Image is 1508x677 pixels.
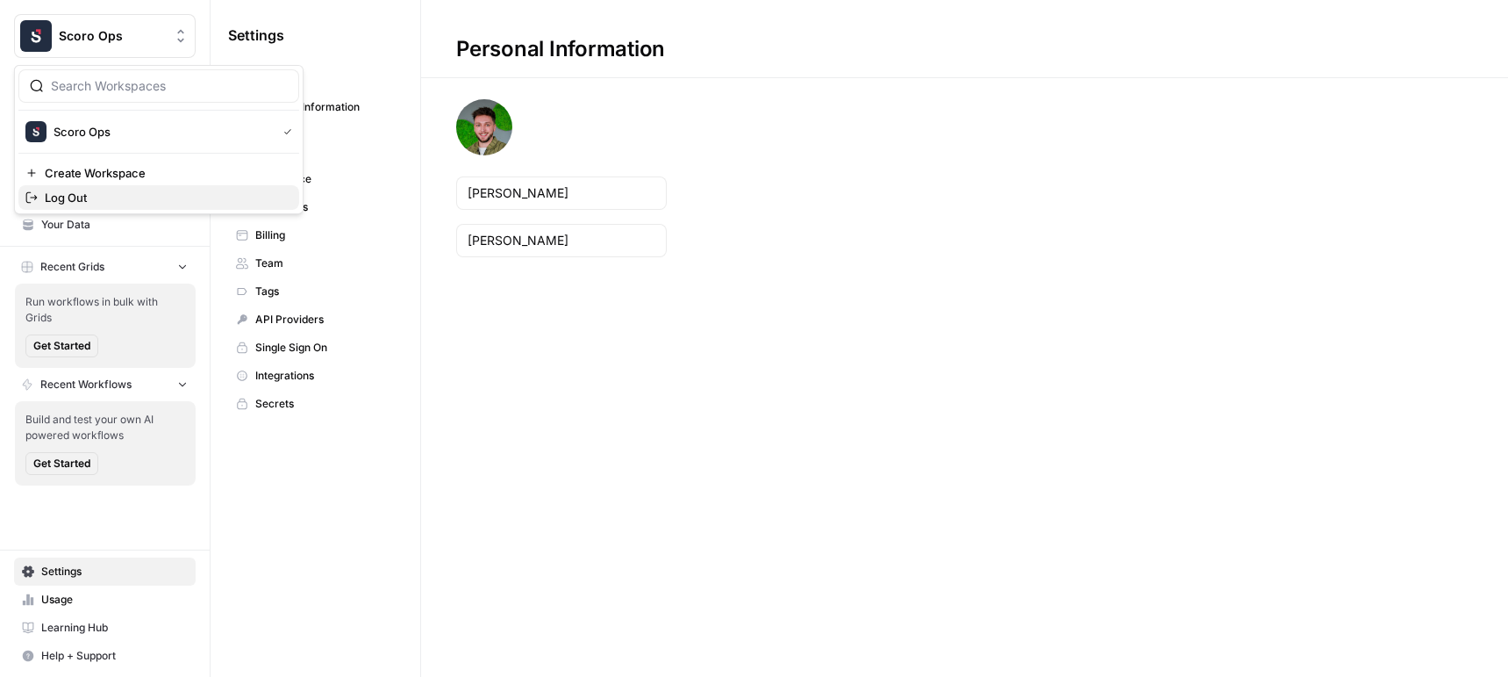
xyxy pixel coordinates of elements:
[25,121,46,142] img: Scoro Ops Logo
[25,412,185,443] span: Build and test your own AI powered workflows
[228,306,403,334] a: API Providers
[228,277,403,306] a: Tags
[41,217,188,233] span: Your Data
[228,362,403,390] a: Integrations
[18,185,299,210] a: Log Out
[228,334,403,362] a: Single Sign On
[255,312,395,328] span: API Providers
[255,99,395,115] span: Personal Information
[14,254,196,280] button: Recent Grids
[41,620,188,636] span: Learning Hub
[45,164,285,182] span: Create Workspace
[255,171,395,187] span: Workspace
[33,456,90,472] span: Get Started
[25,294,185,326] span: Run workflows in bulk with Grids
[255,284,395,299] span: Tags
[14,371,196,398] button: Recent Workflows
[25,335,98,357] button: Get Started
[40,259,104,275] span: Recent Grids
[228,93,403,121] a: Personal Information
[14,586,196,614] a: Usage
[228,25,284,46] span: Settings
[14,642,196,670] button: Help + Support
[228,249,403,277] a: Team
[456,99,512,155] img: avatar
[228,221,403,249] a: Billing
[25,452,98,475] button: Get Started
[228,390,403,418] a: Secrets
[18,161,299,185] a: Create Workspace
[45,189,285,206] span: Log Out
[51,77,288,95] input: Search Workspaces
[255,256,395,271] span: Team
[41,592,188,608] span: Usage
[421,35,700,63] div: Personal Information
[14,14,196,58] button: Workspace: Scoro Ops
[14,211,196,239] a: Your Data
[255,199,395,215] span: Databases
[41,648,188,664] span: Help + Support
[41,564,188,580] span: Settings
[14,65,304,214] div: Workspace: Scoro Ops
[255,227,395,243] span: Billing
[20,20,52,52] img: Scoro Ops Logo
[33,338,90,354] span: Get Started
[255,340,395,356] span: Single Sign On
[59,27,165,45] span: Scoro Ops
[40,377,132,393] span: Recent Workflows
[228,193,403,221] a: Databases
[255,396,395,412] span: Secrets
[228,165,403,193] a: Workspace
[255,368,395,384] span: Integrations
[54,123,269,140] span: Scoro Ops
[14,614,196,642] a: Learning Hub
[14,558,196,586] a: Settings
